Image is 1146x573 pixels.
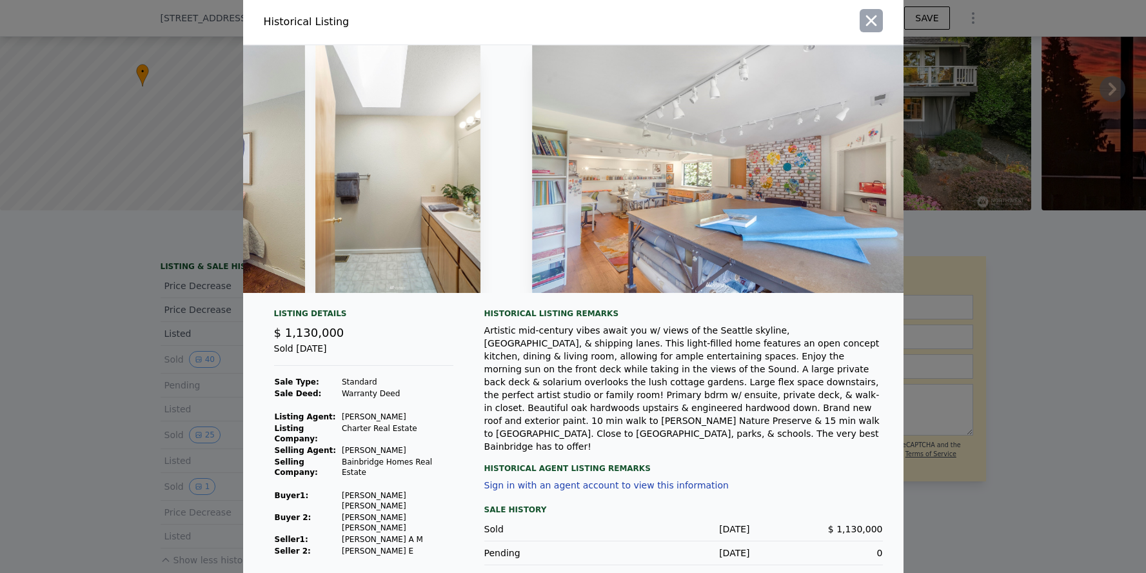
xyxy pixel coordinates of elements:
strong: Sale Type: [275,377,319,387]
strong: Selling Company: [275,457,318,477]
strong: Buyer 2: [275,513,311,522]
div: Artistic mid-century vibes await you w/ views of the Seattle skyline, [GEOGRAPHIC_DATA], & shippi... [484,324,883,453]
div: Historical Listing [264,14,568,30]
span: $ 1,130,000 [828,524,883,534]
div: Listing Details [274,308,453,324]
strong: Seller 1 : [275,535,308,544]
div: Historical Agent Listing Remarks [484,453,883,474]
td: [PERSON_NAME] [341,445,453,456]
strong: Seller 2: [275,547,311,556]
td: Warranty Deed [341,388,453,399]
div: Sold [484,523,617,536]
td: [PERSON_NAME] [341,411,453,423]
strong: Sale Deed: [275,389,322,398]
div: [DATE] [617,547,750,559]
td: [PERSON_NAME] E [341,545,453,557]
div: 0 [750,547,883,559]
img: Property Img [315,45,480,293]
div: [DATE] [617,523,750,536]
td: Charter Real Estate [341,423,453,445]
strong: Listing Agent: [275,412,336,421]
td: Standard [341,376,453,388]
strong: Buyer 1 : [275,491,309,500]
div: Pending [484,547,617,559]
div: Sale History [484,502,883,518]
span: $ 1,130,000 [274,326,344,339]
td: [PERSON_NAME] A M [341,534,453,545]
img: Property Img [532,45,904,293]
div: Sold [DATE] [274,342,453,366]
strong: Listing Company: [275,424,318,443]
td: Bainbridge Homes Real Estate [341,456,453,478]
button: Sign in with an agent account to view this information [484,480,729,490]
td: [PERSON_NAME] [PERSON_NAME] [341,490,453,512]
strong: Selling Agent: [275,446,337,455]
div: Historical Listing remarks [484,308,883,319]
td: [PERSON_NAME] [PERSON_NAME] [341,512,453,534]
